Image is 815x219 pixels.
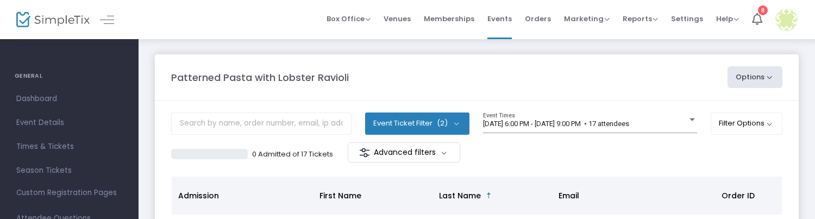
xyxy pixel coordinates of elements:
[483,120,629,128] span: [DATE] 6:00 PM - [DATE] 9:00 PM • 17 attendees
[16,116,122,130] span: Event Details
[365,112,469,134] button: Event Ticket Filter(2)
[171,112,352,135] input: Search by name, order number, email, ip address
[711,112,783,134] button: Filter Options
[716,14,739,24] span: Help
[437,119,448,128] span: (2)
[16,187,117,198] span: Custom Registration Pages
[16,140,122,154] span: Times & Tickets
[525,5,551,33] span: Orders
[16,164,122,178] span: Season Tickets
[348,142,460,162] m-button: Advanced filters
[424,5,474,33] span: Memberships
[487,5,512,33] span: Events
[359,147,370,158] img: filter
[319,190,361,201] span: First Name
[758,5,768,15] div: 8
[722,190,755,201] span: Order ID
[252,149,333,160] p: 0 Admitted of 17 Tickets
[623,14,658,24] span: Reports
[171,70,349,85] m-panel-title: Patterned Pasta with Lobster Ravioli
[485,191,493,200] span: Sortable
[384,5,411,33] span: Venues
[178,190,219,201] span: Admission
[728,66,783,88] button: Options
[559,190,579,201] span: Email
[327,14,371,24] span: Box Office
[15,65,124,87] h4: GENERAL
[16,92,122,106] span: Dashboard
[671,5,703,33] span: Settings
[439,190,481,201] span: Last Name
[564,14,610,24] span: Marketing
